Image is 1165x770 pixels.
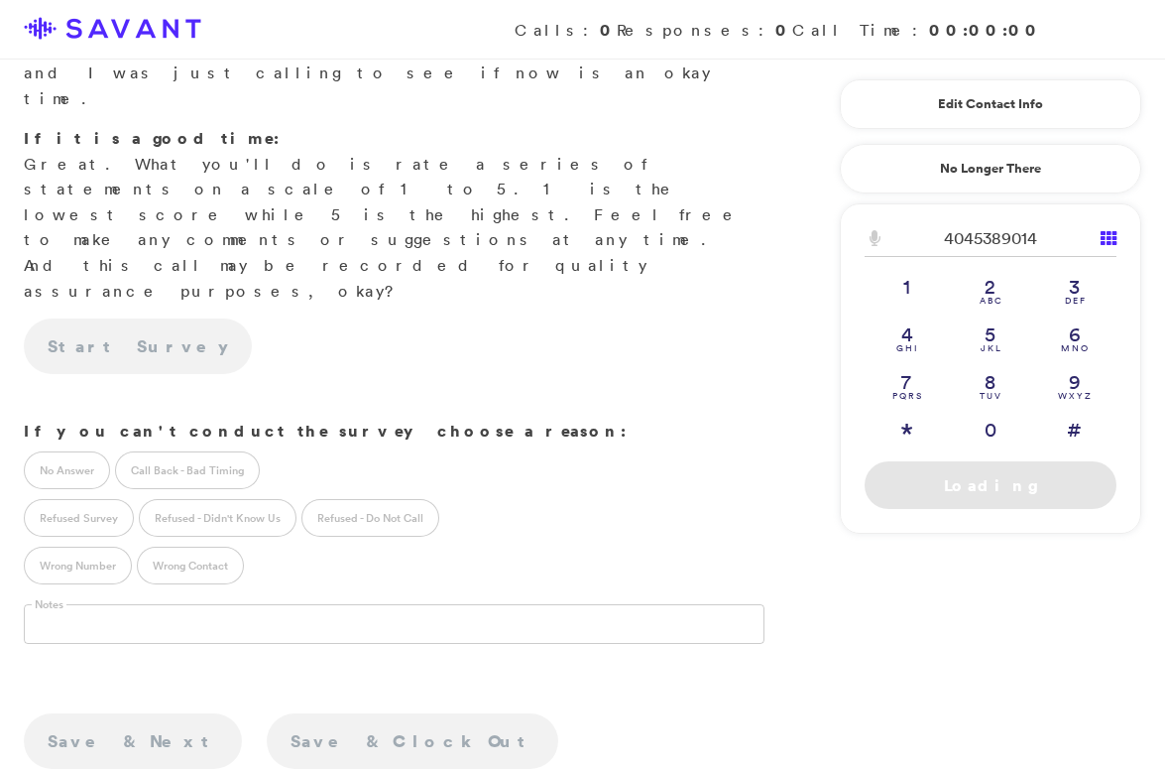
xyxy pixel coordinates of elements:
span: J K L [949,344,1033,353]
a: 3 [1032,267,1116,315]
label: Notes [32,597,66,612]
a: Loading [865,461,1116,509]
label: No Answer [24,451,110,489]
strong: 0 [775,19,792,41]
a: # [1032,410,1116,457]
span: G H I [865,344,949,353]
strong: 0 [600,19,617,41]
a: 9 [1032,362,1116,410]
a: No Longer There [840,144,1141,193]
a: 7 [865,362,949,410]
span: A B C [949,297,1033,306]
a: 6 [1032,315,1116,362]
span: T U V [949,392,1033,401]
span: W X Y Z [1032,392,1116,401]
strong: 00:00:00 [929,19,1042,41]
label: Wrong Number [24,547,132,584]
a: 2 [949,267,1033,315]
a: Edit Contact Info [865,88,1116,120]
label: Wrong Contact [137,547,244,584]
label: Refused Survey [24,499,134,537]
strong: If it is a good time: [24,127,280,149]
a: 0 [949,410,1033,457]
a: 5 [949,315,1033,362]
a: Start Survey [24,319,252,374]
a: 8 [949,362,1033,410]
label: Refused - Do Not Call [301,499,439,537]
p: The interview generally takes about 5 minutes and I was just calling to see if now is an okay time. [24,35,764,111]
strong: If you can't conduct the survey choose a reason: [24,420,627,442]
label: Call Back - Bad Timing [115,451,260,489]
a: Save & Next [24,713,242,769]
a: Save & Clock Out [267,713,558,769]
a: 1 [865,267,949,315]
span: M N O [1032,344,1116,353]
a: 4 [865,315,949,362]
p: Great. What you'll do is rate a series of statements on a scale of 1 to 5. 1 is the lowest score ... [24,126,764,304]
span: P Q R S [865,392,949,401]
label: Refused - Didn't Know Us [139,499,296,537]
span: D E F [1032,297,1116,306]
